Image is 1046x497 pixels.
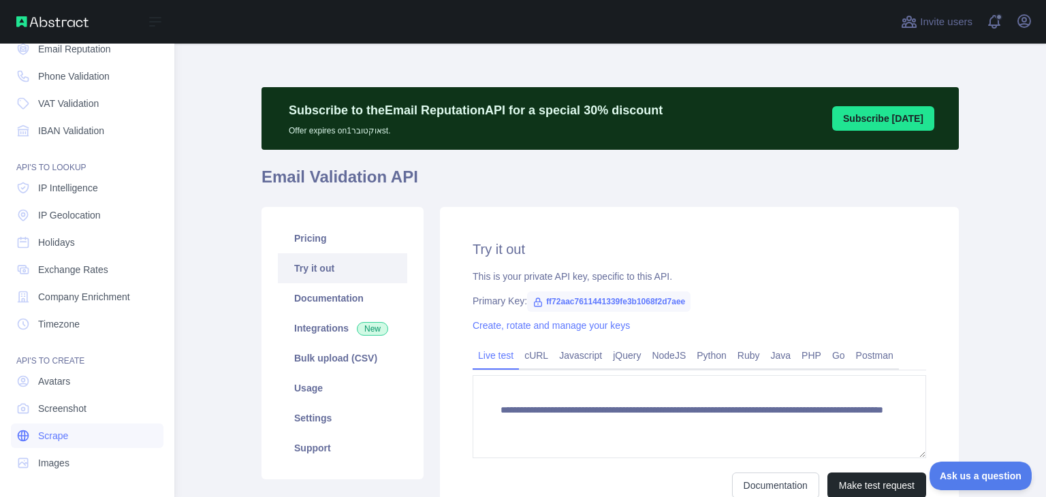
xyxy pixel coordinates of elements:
[278,403,407,433] a: Settings
[278,223,407,253] a: Pricing
[11,118,163,143] a: IBAN Validation
[11,91,163,116] a: VAT Validation
[765,344,797,366] a: Java
[357,322,388,336] span: New
[920,14,972,30] span: Invite users
[38,374,70,388] span: Avatars
[38,317,80,331] span: Timezone
[38,236,75,249] span: Holidays
[554,344,607,366] a: Javascript
[38,456,69,470] span: Images
[278,283,407,313] a: Documentation
[519,344,554,366] a: cURL
[38,124,104,138] span: IBAN Validation
[289,101,663,120] p: Subscribe to the Email Reputation API for a special 30 % discount
[11,423,163,448] a: Scrape
[11,369,163,394] a: Avatars
[11,396,163,421] a: Screenshot
[898,11,975,33] button: Invite users
[473,294,926,308] div: Primary Key:
[607,344,646,366] a: jQuery
[278,313,407,343] a: Integrations New
[527,291,691,312] span: ff72aac7611441339fe3b1068f2d7aee
[38,69,110,83] span: Phone Validation
[473,270,926,283] div: This is your private API key, specific to this API.
[11,230,163,255] a: Holidays
[261,166,959,199] h1: Email Validation API
[691,344,732,366] a: Python
[646,344,691,366] a: NodeJS
[827,344,851,366] a: Go
[278,343,407,373] a: Bulk upload (CSV)
[473,240,926,259] h2: Try it out
[278,253,407,283] a: Try it out
[38,181,98,195] span: IP Intelligence
[38,208,101,222] span: IP Geolocation
[38,97,99,110] span: VAT Validation
[278,433,407,463] a: Support
[11,37,163,61] a: Email Reputation
[11,451,163,475] a: Images
[11,285,163,309] a: Company Enrichment
[38,42,111,56] span: Email Reputation
[732,344,765,366] a: Ruby
[473,320,630,331] a: Create, rotate and manage your keys
[38,429,68,443] span: Scrape
[11,176,163,200] a: IP Intelligence
[11,64,163,89] a: Phone Validation
[278,373,407,403] a: Usage
[289,120,663,136] p: Offer expires on אוקטובר 1st.
[11,339,163,366] div: API'S TO CREATE
[473,344,519,366] a: Live test
[930,462,1032,490] iframe: Toggle Customer Support
[38,263,108,276] span: Exchange Rates
[11,312,163,336] a: Timezone
[796,344,827,366] a: PHP
[832,106,934,131] button: Subscribe [DATE]
[851,344,899,366] a: Postman
[11,146,163,173] div: API'S TO LOOKUP
[11,257,163,282] a: Exchange Rates
[38,290,130,304] span: Company Enrichment
[11,203,163,227] a: IP Geolocation
[38,402,86,415] span: Screenshot
[16,16,89,27] img: Abstract API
